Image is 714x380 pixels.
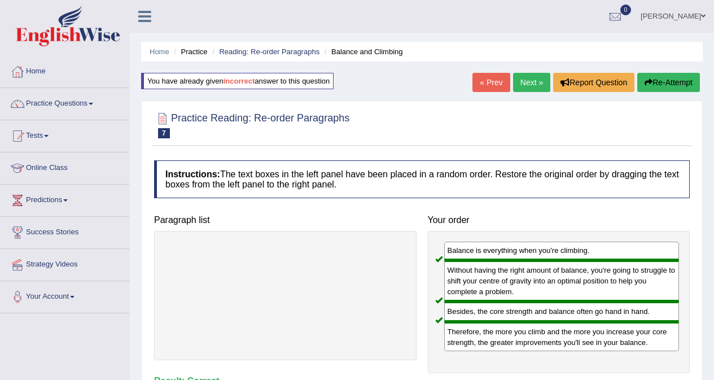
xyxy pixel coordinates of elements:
a: Success Stories [1,217,129,245]
a: Strategy Videos [1,249,129,277]
span: 7 [158,128,170,138]
b: incorrect [224,77,255,85]
a: Next » [513,73,550,92]
div: Balance is everything when you're climbing. [444,242,680,260]
a: Tests [1,120,129,148]
a: Home [150,47,169,56]
a: Online Class [1,152,129,181]
div: Without having the right amount of balance, you're going to struggle to shift your centre of grav... [444,260,680,302]
a: Reading: Re-order Paragraphs [219,47,319,56]
span: 0 [620,5,632,15]
li: Balance and Climbing [322,46,403,57]
div: Besides, the core strength and balance often go hand in hand. [444,302,680,321]
h4: Your order [428,215,690,225]
button: Re-Attempt [637,73,700,92]
a: Predictions [1,185,129,213]
a: Home [1,56,129,84]
li: Practice [171,46,207,57]
h4: Paragraph list [154,215,417,225]
a: « Prev [472,73,510,92]
div: You have already given answer to this question [141,73,334,89]
a: Your Account [1,281,129,309]
button: Report Question [553,73,634,92]
div: Therefore, the more you climb and the more you increase your core strength, the greater improveme... [444,322,680,351]
b: Instructions: [165,169,220,179]
a: Practice Questions [1,88,129,116]
h2: Practice Reading: Re-order Paragraphs [154,110,349,138]
h4: The text boxes in the left panel have been placed in a random order. Restore the original order b... [154,160,690,198]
